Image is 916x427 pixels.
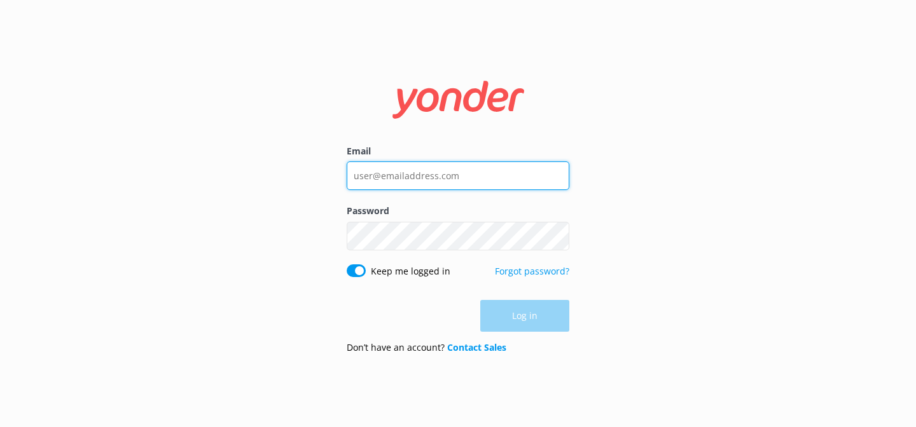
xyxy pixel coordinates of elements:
a: Contact Sales [447,341,506,353]
p: Don’t have an account? [347,341,506,355]
label: Email [347,144,569,158]
label: Keep me logged in [371,264,450,278]
input: user@emailaddress.com [347,161,569,190]
label: Password [347,204,569,218]
button: Show password [544,223,569,248]
a: Forgot password? [495,265,569,277]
